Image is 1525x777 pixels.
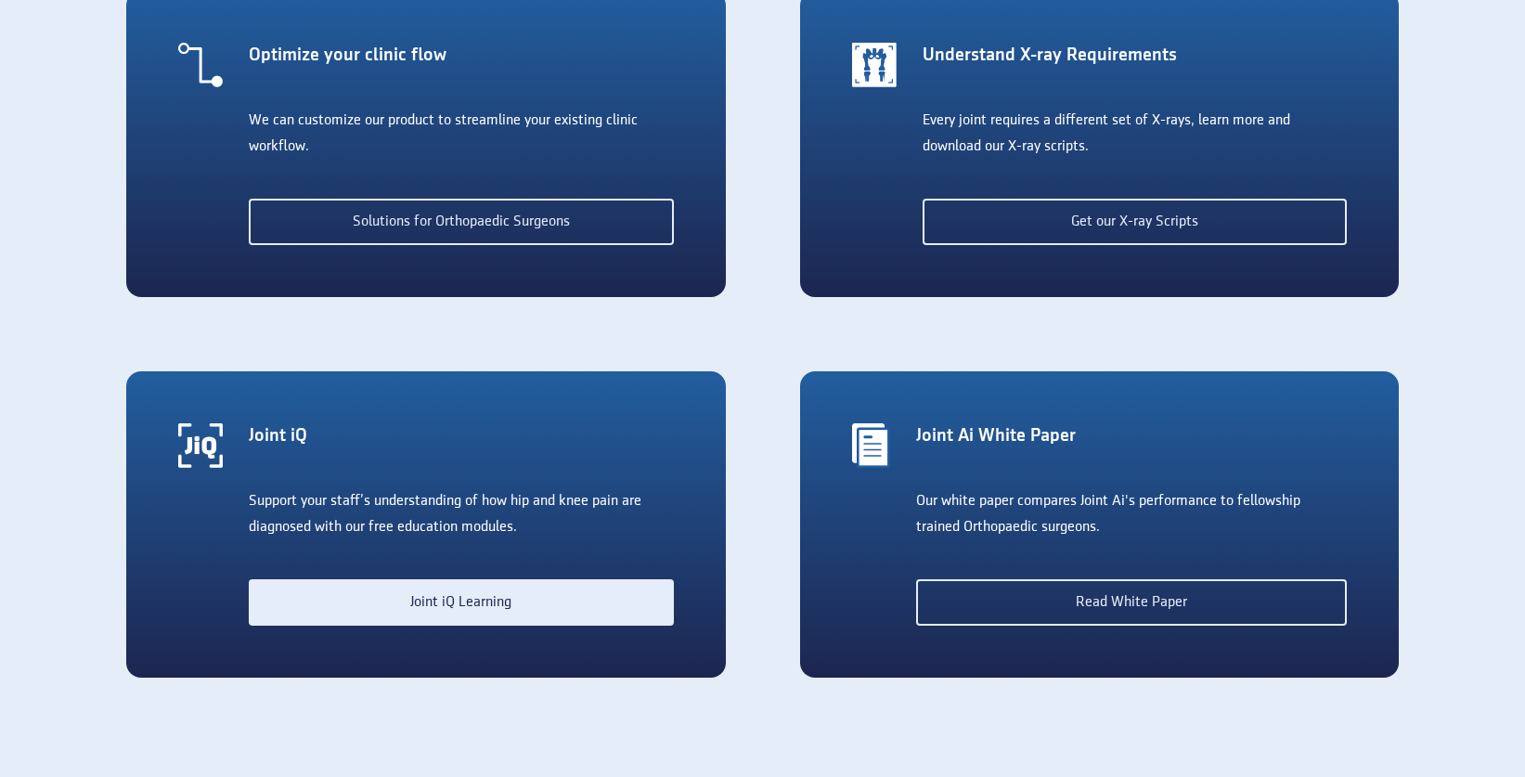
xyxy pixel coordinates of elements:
a: Solutions for Orthopaedic Surgeons [249,199,674,245]
div: Understand X-ray Requirements [923,43,1348,69]
div: Joint Ai White Paper [916,423,1347,449]
div: Joint iQ [249,423,674,449]
div: We can customize our product to streamline your existing clinic workflow. [249,108,674,160]
div: Our white paper compares Joint Ai's performance to fellowship trained Orthopaedic surgeons. [916,488,1347,540]
a: Read White Paper [916,579,1347,626]
div: Optimize your clinic flow [249,43,674,69]
a: Joint iQ Learning [249,579,674,626]
a: Get our X-ray Scripts [923,199,1348,245]
div: Every joint requires a different set of X-rays, learn more and download our X-ray scripts. [923,108,1348,160]
div: Support your staff’s understanding of how hip and knee pain are diagnosed with our free education... [249,488,674,540]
